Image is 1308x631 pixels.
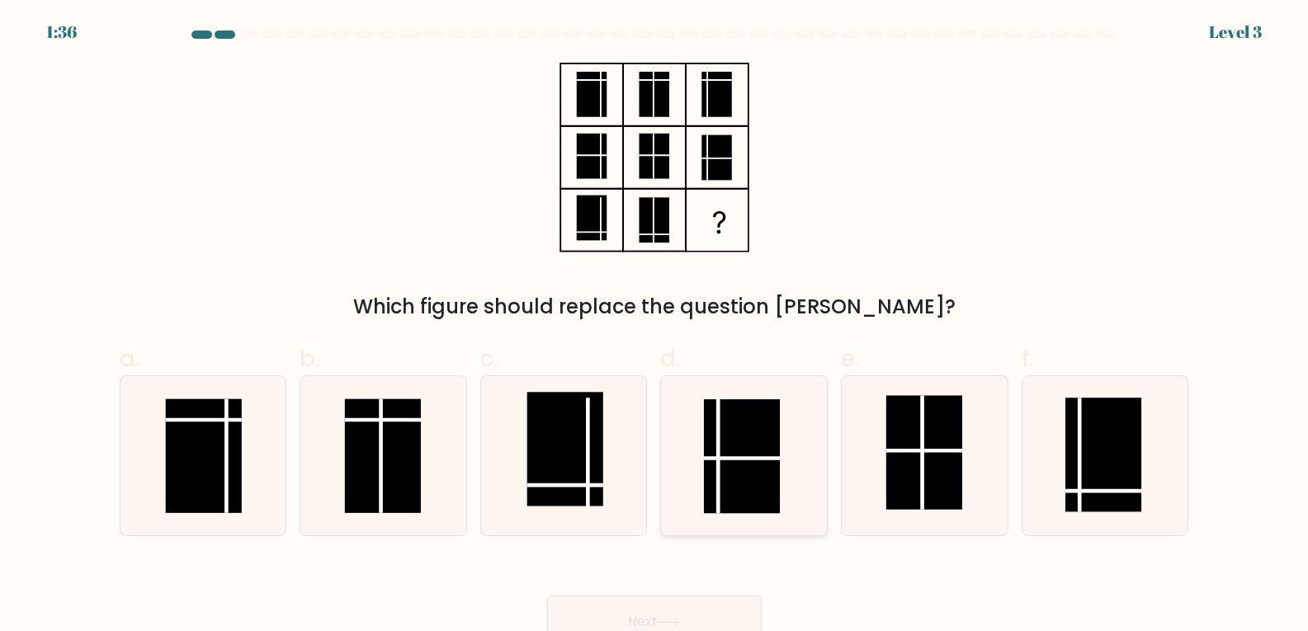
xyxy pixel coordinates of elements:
div: Which figure should replace the question [PERSON_NAME]? [130,292,1179,322]
span: d. [660,342,680,374]
span: f. [1022,342,1033,374]
span: a. [120,342,139,374]
span: c. [480,342,498,374]
div: Level 3 [1209,20,1262,45]
div: 1:36 [46,20,77,45]
span: b. [300,342,319,374]
span: e. [841,342,859,374]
